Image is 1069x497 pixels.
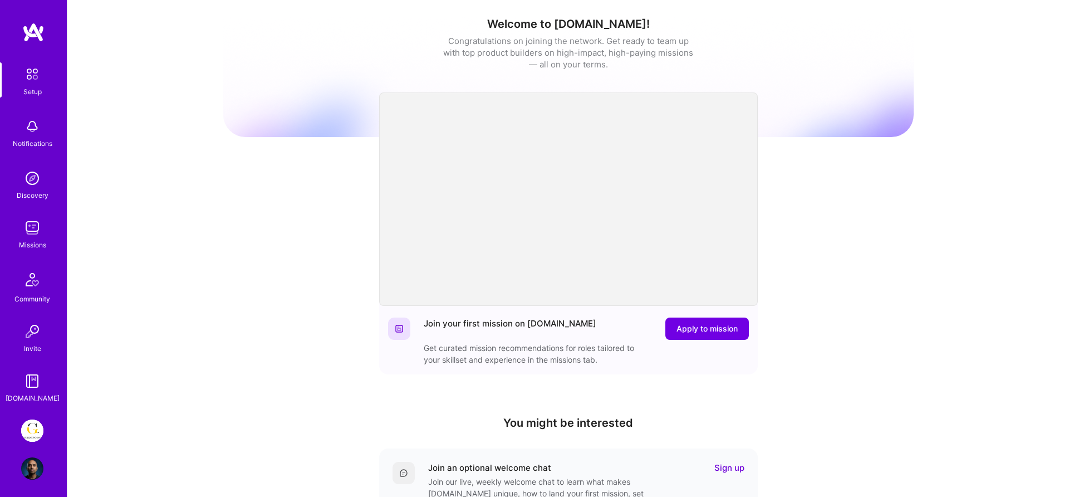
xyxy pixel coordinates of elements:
img: setup [21,62,44,86]
div: Discovery [17,189,48,201]
a: User Avatar [18,457,46,480]
div: Congratulations on joining the network. Get ready to team up with top product builders on high-im... [443,35,694,70]
img: Comment [399,469,408,477]
h1: Welcome to [DOMAIN_NAME]! [223,17,914,31]
iframe: video [379,92,758,306]
img: logo [22,22,45,42]
div: Get curated mission recommendations for roles tailored to your skillset and experience in the mis... [424,342,646,366]
img: Website [395,324,404,333]
img: bell [21,115,43,138]
span: Apply to mission [676,323,738,334]
img: discovery [21,167,43,189]
div: Invite [24,343,41,354]
img: Invite [21,320,43,343]
img: teamwork [21,217,43,239]
button: Apply to mission [665,318,749,340]
div: [DOMAIN_NAME] [6,392,60,404]
div: Notifications [13,138,52,149]
div: Join your first mission on [DOMAIN_NAME] [424,318,596,340]
div: Missions [19,239,46,251]
img: User Avatar [21,457,43,480]
div: Join an optional welcome chat [428,462,551,474]
img: Community [19,266,46,293]
h4: You might be interested [379,416,758,430]
a: Sign up [714,462,744,474]
a: Guidepoint: Client Platform [18,420,46,442]
div: Setup [23,86,42,98]
img: guide book [21,370,43,392]
img: Guidepoint: Client Platform [21,420,43,442]
div: Community [14,293,50,305]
